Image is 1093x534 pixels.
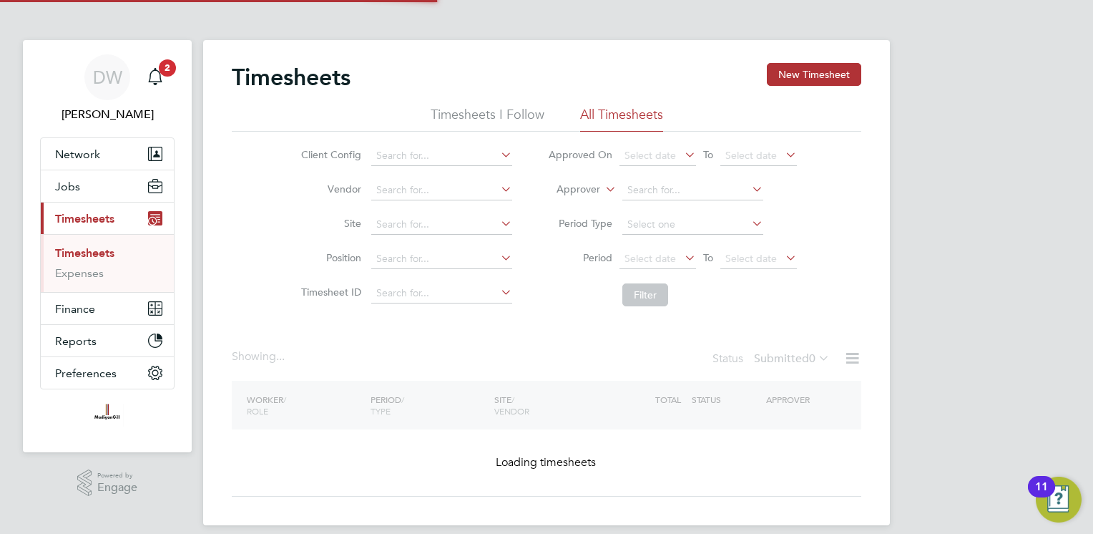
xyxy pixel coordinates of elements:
[55,266,104,280] a: Expenses
[371,249,512,269] input: Search for...
[40,106,175,123] span: Dale Wilson
[41,170,174,202] button: Jobs
[754,351,830,366] label: Submitted
[77,470,138,497] a: Powered byEngage
[91,404,123,427] img: madigangill-logo-retina.png
[725,252,777,265] span: Select date
[41,357,174,389] button: Preferences
[371,215,512,235] input: Search for...
[548,251,612,264] label: Period
[809,351,815,366] span: 0
[624,252,676,265] span: Select date
[93,68,122,87] span: DW
[276,349,285,364] span: ...
[232,63,351,92] h2: Timesheets
[55,302,95,316] span: Finance
[699,145,717,164] span: To
[141,54,170,100] a: 2
[97,482,137,494] span: Engage
[55,147,100,161] span: Network
[41,293,174,324] button: Finance
[55,334,97,348] span: Reports
[1035,487,1048,505] div: 11
[97,470,137,482] span: Powered by
[40,404,175,427] a: Go to home page
[232,349,288,364] div: Showing
[580,106,663,132] li: All Timesheets
[55,246,114,260] a: Timesheets
[41,325,174,356] button: Reports
[622,180,763,200] input: Search for...
[371,283,512,304] input: Search for...
[41,138,174,170] button: Network
[548,148,612,161] label: Approved On
[55,180,80,193] span: Jobs
[41,234,174,292] div: Timesheets
[725,149,777,162] span: Select date
[55,212,114,225] span: Timesheets
[712,349,833,369] div: Status
[297,183,361,195] label: Vendor
[767,63,861,86] button: New Timesheet
[297,148,361,161] label: Client Config
[622,283,668,306] button: Filter
[371,146,512,166] input: Search for...
[1036,477,1082,523] button: Open Resource Center, 11 new notifications
[699,248,717,267] span: To
[55,366,117,380] span: Preferences
[40,54,175,123] a: DW[PERSON_NAME]
[622,215,763,235] input: Select one
[41,203,174,234] button: Timesheets
[548,217,612,230] label: Period Type
[23,40,192,452] nav: Main navigation
[297,251,361,264] label: Position
[624,149,676,162] span: Select date
[159,59,176,77] span: 2
[371,180,512,200] input: Search for...
[536,183,600,197] label: Approver
[297,217,361,230] label: Site
[297,286,361,298] label: Timesheet ID
[431,106,544,132] li: Timesheets I Follow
